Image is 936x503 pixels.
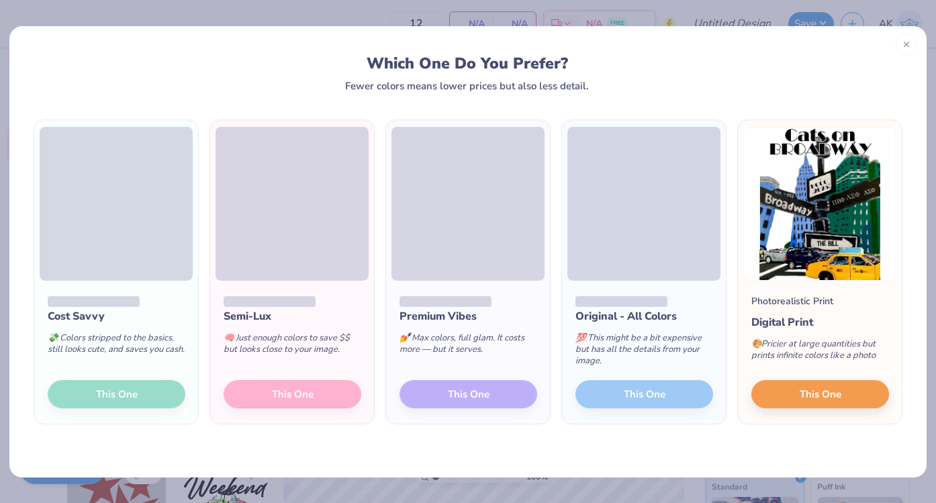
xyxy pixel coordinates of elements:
[575,324,713,380] div: This might be a bit expensive but has all the details from your image.
[800,386,841,402] span: This One
[224,308,361,324] div: Semi-Lux
[345,81,589,91] div: Fewer colors means lower prices but also less detail.
[575,308,713,324] div: Original - All Colors
[751,380,889,408] button: This One
[751,294,833,308] div: Photorealistic Print
[46,54,889,73] div: Which One Do You Prefer?
[400,332,410,344] span: 💅
[575,332,586,344] span: 💯
[224,324,361,369] div: Just enough colors to save $$ but looks close to your image.
[48,308,185,324] div: Cost Savvy
[751,330,889,375] div: Pricier at large quantities but prints infinite colors like a photo
[751,314,889,330] div: Digital Print
[224,332,234,344] span: 🧠
[743,127,896,281] img: Photorealistic preview
[48,324,185,369] div: Colors stripped to the basics, still looks cute, and saves you cash.
[400,324,537,369] div: Max colors, full glam. It costs more — but it serves.
[751,338,762,350] span: 🎨
[400,308,537,324] div: Premium Vibes
[48,332,58,344] span: 💸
